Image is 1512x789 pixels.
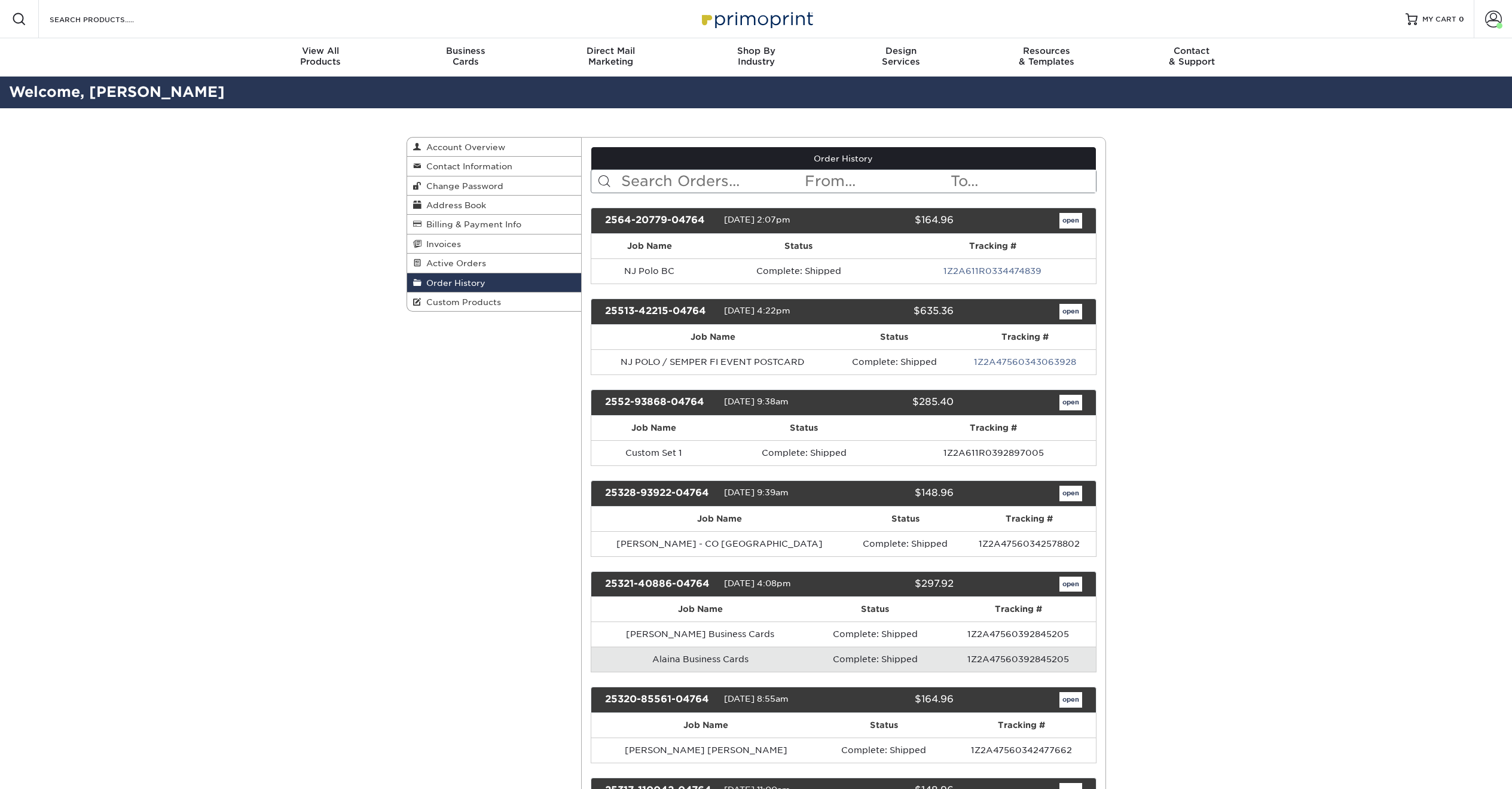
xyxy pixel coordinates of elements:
[835,213,963,229] div: $164.96
[248,45,393,67] div: Products
[804,170,949,193] input: From...
[1422,14,1456,25] span: MY CART
[393,45,538,56] span: Business
[421,220,521,229] span: Billing & Payment Info
[538,38,683,77] a: Direct MailMarketing
[829,45,974,67] div: Services
[1059,692,1082,708] a: open
[810,647,941,672] td: Complete: Shipped
[974,357,1076,367] a: 1Z2A47560343063928
[941,647,1096,672] td: 1Z2A47560392845205
[948,713,1096,738] th: Tracking #
[1459,15,1464,23] span: 0
[697,6,816,32] img: Primoprint
[1059,304,1082,319] a: open
[1119,45,1264,67] div: & Support
[724,397,789,406] span: [DATE] 9:38am
[724,578,791,588] span: [DATE] 4:08pm
[591,738,820,763] td: [PERSON_NAME] [PERSON_NAME]
[421,278,485,288] span: Order History
[407,157,582,176] a: Contact Information
[941,597,1096,622] th: Tracking #
[820,713,948,738] th: Status
[716,440,892,465] td: Complete: Shipped
[891,440,1095,465] td: 1Z2A611R0392897005
[421,297,501,307] span: Custom Products
[3,753,102,785] iframe: Google Customer Reviews
[421,142,505,152] span: Account Overview
[407,176,582,196] a: Change Password
[591,416,716,440] th: Job Name
[591,531,848,556] td: [PERSON_NAME] - CO [GEOGRAPHIC_DATA]
[810,597,941,622] th: Status
[48,12,165,26] input: SEARCH PRODUCTS.....
[248,45,393,56] span: View All
[596,577,724,592] div: 25321-40886-04764
[620,170,804,193] input: Search Orders...
[538,45,683,56] span: Direct Mail
[954,325,1096,349] th: Tracking #
[835,692,963,708] div: $164.96
[974,38,1119,77] a: Resources& Templates
[591,440,716,465] td: Custom Set 1
[407,254,582,273] a: Active Orders
[890,234,1096,258] th: Tracking #
[407,293,582,311] a: Custom Products
[724,306,790,315] span: [DATE] 4:22pm
[820,738,948,763] td: Complete: Shipped
[948,738,1096,763] td: 1Z2A47560342477662
[891,416,1095,440] th: Tracking #
[421,258,486,268] span: Active Orders
[708,258,890,284] td: Complete: Shipped
[974,45,1119,67] div: & Templates
[943,266,1041,276] a: 1Z2A611R0334474839
[963,507,1096,531] th: Tracking #
[716,416,892,440] th: Status
[724,215,790,224] span: [DATE] 2:07pm
[1119,38,1264,77] a: Contact& Support
[834,325,954,349] th: Status
[421,200,486,210] span: Address Book
[834,349,954,374] td: Complete: Shipped
[810,622,941,647] td: Complete: Shipped
[829,38,974,77] a: DesignServices
[591,234,708,258] th: Job Name
[949,170,1095,193] input: To...
[596,213,724,229] div: 2564-20779-04764
[407,234,582,254] a: Invoices
[829,45,974,56] span: Design
[591,507,848,531] th: Job Name
[407,138,582,157] a: Account Overview
[963,531,1096,556] td: 1Z2A47560342578802
[393,45,538,67] div: Cards
[1059,213,1082,229] a: open
[407,215,582,234] a: Billing & Payment Info
[591,147,1096,170] a: Order History
[724,694,789,704] span: [DATE] 8:55am
[708,234,890,258] th: Status
[848,507,963,531] th: Status
[591,349,834,374] td: NJ POLO / SEMPER FI EVENT POSTCARD
[596,486,724,501] div: 25328-93922-04764
[591,325,834,349] th: Job Name
[1059,486,1082,501] a: open
[683,38,829,77] a: Shop ByIndustry
[591,597,810,622] th: Job Name
[1119,45,1264,56] span: Contact
[538,45,683,67] div: Marketing
[683,45,829,67] div: Industry
[591,647,810,672] td: Alaina Business Cards
[683,45,829,56] span: Shop By
[591,622,810,647] td: [PERSON_NAME] Business Cards
[974,45,1119,56] span: Resources
[248,38,393,77] a: View AllProducts
[1059,395,1082,410] a: open
[421,181,503,191] span: Change Password
[421,162,512,171] span: Contact Information
[941,622,1096,647] td: 1Z2A47560392845205
[835,486,963,501] div: $148.96
[835,395,963,410] div: $285.40
[407,196,582,215] a: Address Book
[596,395,724,410] div: 2552-93868-04764
[421,239,461,249] span: Invoices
